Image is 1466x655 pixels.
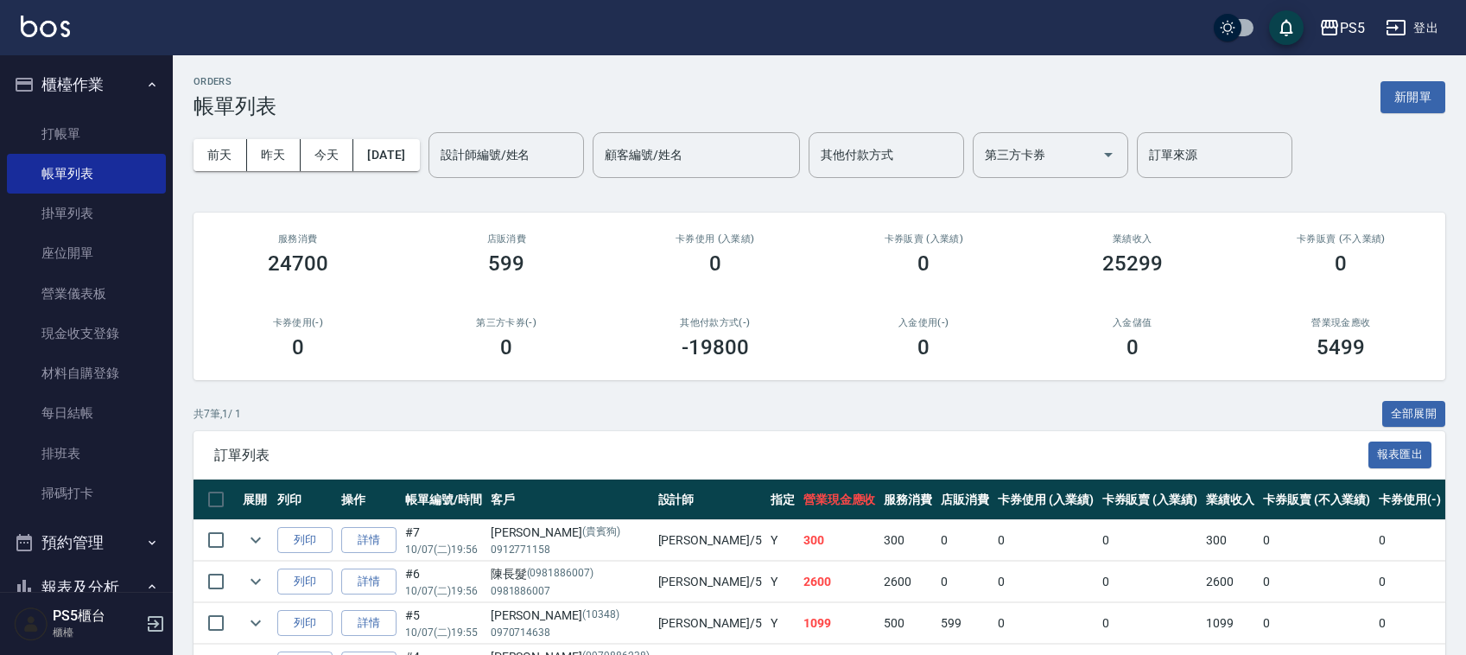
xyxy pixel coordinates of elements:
[993,603,1098,644] td: 0
[277,527,333,554] button: 列印
[631,233,799,245] h2: 卡券使用 (入業績)
[491,542,650,557] p: 0912771158
[1368,442,1432,468] button: 報表匯出
[1259,520,1374,561] td: 0
[1379,12,1445,44] button: 登出
[238,480,273,520] th: 展開
[353,139,419,171] button: [DATE]
[1095,141,1122,169] button: Open
[582,524,620,542] p: (貴賓狗)
[1202,603,1259,644] td: 1099
[917,251,930,276] h3: 0
[527,565,594,583] p: (0981886007)
[799,520,880,561] td: 300
[1340,17,1365,39] div: PS5
[766,562,799,602] td: Y
[423,233,591,245] h2: 店販消費
[405,625,482,640] p: 10/07 (二) 19:55
[273,480,337,520] th: 列印
[841,317,1008,328] h2: 入金使用(-)
[301,139,354,171] button: 今天
[1259,603,1374,644] td: 0
[709,251,721,276] h3: 0
[1049,233,1216,245] h2: 業績收入
[7,434,166,474] a: 排班表
[7,474,166,513] a: 掃碼打卡
[1269,10,1304,45] button: save
[214,447,1368,464] span: 訂單列表
[1102,251,1163,276] h3: 25299
[1374,520,1445,561] td: 0
[7,233,166,273] a: 座位開單
[486,480,654,520] th: 客戶
[799,562,880,602] td: 2600
[1202,562,1259,602] td: 2600
[401,520,486,561] td: #7
[277,569,333,595] button: 列印
[7,194,166,233] a: 掛單列表
[879,480,936,520] th: 服務消費
[1368,446,1432,462] a: 報表匯出
[1374,603,1445,644] td: 0
[7,393,166,433] a: 每日結帳
[879,603,936,644] td: 500
[917,335,930,359] h3: 0
[488,251,524,276] h3: 599
[1312,10,1372,46] button: PS5
[341,527,397,554] a: 詳情
[401,562,486,602] td: #6
[1259,562,1374,602] td: 0
[401,603,486,644] td: #5
[14,607,48,641] img: Person
[7,62,166,107] button: 櫃檯作業
[214,233,382,245] h3: 服務消費
[405,583,482,599] p: 10/07 (二) 19:56
[1049,317,1216,328] h2: 入金儲值
[1258,233,1425,245] h2: 卡券販賣 (不入業績)
[268,251,328,276] h3: 24700
[7,274,166,314] a: 營業儀表板
[491,625,650,640] p: 0970714638
[654,520,766,561] td: [PERSON_NAME] /5
[993,520,1098,561] td: 0
[7,114,166,154] a: 打帳單
[491,524,650,542] div: [PERSON_NAME]
[194,406,241,422] p: 共 7 筆, 1 / 1
[341,569,397,595] a: 詳情
[1098,480,1203,520] th: 卡券販賣 (入業績)
[879,520,936,561] td: 300
[1098,562,1203,602] td: 0
[194,94,276,118] h3: 帳單列表
[1382,401,1446,428] button: 全部展開
[491,565,650,583] div: 陳長髮
[491,583,650,599] p: 0981886007
[582,607,619,625] p: (10348)
[21,16,70,37] img: Logo
[53,625,141,640] p: 櫃檯
[292,335,304,359] h3: 0
[277,610,333,637] button: 列印
[214,317,382,328] h2: 卡券使用(-)
[247,139,301,171] button: 昨天
[631,317,799,328] h2: 其他付款方式(-)
[799,603,880,644] td: 1099
[654,603,766,644] td: [PERSON_NAME] /5
[1202,480,1259,520] th: 業績收入
[500,335,512,359] h3: 0
[799,480,880,520] th: 營業現金應收
[1098,520,1203,561] td: 0
[766,520,799,561] td: Y
[766,480,799,520] th: 指定
[491,607,650,625] div: [PERSON_NAME]
[879,562,936,602] td: 2600
[53,607,141,625] h5: PS5櫃台
[936,520,993,561] td: 0
[1374,480,1445,520] th: 卡券使用(-)
[337,480,401,520] th: 操作
[841,233,1008,245] h2: 卡券販賣 (入業績)
[993,562,1098,602] td: 0
[654,480,766,520] th: 設計師
[341,610,397,637] a: 詳情
[7,565,166,610] button: 報表及分析
[7,520,166,565] button: 預約管理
